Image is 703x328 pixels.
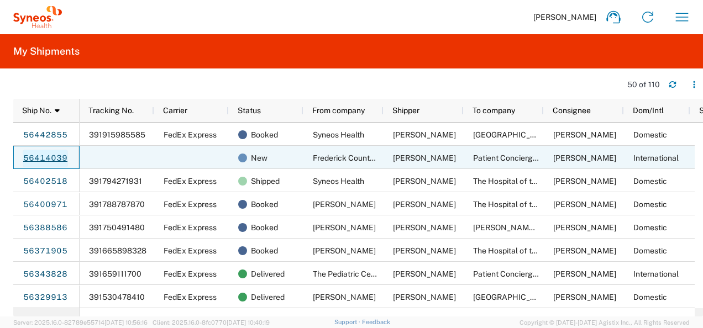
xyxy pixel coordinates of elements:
span: FedEx Express [164,293,217,301]
span: Toronto General Hospital [473,130,552,139]
span: [DATE] 10:56:16 [104,319,148,326]
span: FedEx Express [164,223,217,232]
span: Jessica Bregstein [393,130,456,139]
span: Anne Falotico [393,177,456,186]
a: 56400971 [23,196,68,214]
a: 56402518 [23,173,68,191]
span: Jessica Taylor [393,223,456,232]
span: The Hospital of the University of Pennsylvania [473,177,663,186]
span: Patti Titus [313,246,376,255]
span: Glenis Berroa Diaz [553,293,616,301]
span: Patient Concierge Service [473,269,565,278]
span: Domestic [633,223,667,232]
a: Feedback [362,319,390,325]
a: 56414039 [23,150,68,167]
h2: My Shipments [13,45,80,58]
span: [DATE] 10:40:19 [227,319,270,326]
span: Copyright © [DATE]-[DATE] Agistix Inc., All Rights Reserved [520,318,690,327]
span: FedEx Express [164,246,217,255]
a: Support [334,319,362,325]
span: 391750491480 [89,223,145,232]
span: FedEx Express [164,200,217,209]
span: Patti Titus [393,246,456,255]
span: Delivered [251,262,285,285]
span: Shipped [251,170,280,193]
span: 391665898328 [89,246,146,255]
span: Domestic [633,177,667,186]
span: Sarah Allen [553,154,616,162]
a: 56329913 [23,289,68,306]
span: Lauren Davis [553,223,616,232]
span: 391530478410 [89,293,145,301]
span: 391794271931 [89,177,142,186]
span: Booked [251,193,278,216]
span: New [251,146,267,170]
span: Lydia Kooistra [393,293,456,301]
span: Nichole Gallanti [553,200,616,209]
span: Jessica Taylor [313,223,376,232]
span: Suzanne Conlon [393,269,456,278]
span: 391659111700 [89,269,141,278]
span: Kim Carmichael [393,200,456,209]
span: Kim Carmichael [313,200,376,209]
span: International [633,154,679,162]
span: Lydia Kooistra [313,293,376,301]
span: Toronto General Hospital [473,293,552,301]
span: Shipper [392,106,419,115]
span: From company [312,106,365,115]
span: Ship No. [22,106,51,115]
span: Tracking No. [88,106,134,115]
span: Syneos Health [313,177,364,186]
span: Sarah Allen [553,269,616,278]
a: 56388586 [23,219,68,237]
span: Delivered [251,285,285,309]
span: Domestic [633,293,667,301]
span: Domestic [633,246,667,255]
span: Frederick County Pediatrics [313,154,411,162]
div: 50 of 110 [627,80,660,89]
span: Client: 2025.16.0-8fc0770 [153,319,270,326]
span: Server: 2025.16.0-82789e55714 [13,319,148,326]
span: 391788787870 [89,200,145,209]
span: Nichole Gallanti [553,246,616,255]
span: Status [238,106,261,115]
a: 56371905 [23,242,68,260]
span: Dom/Intl [633,106,664,115]
span: The Pediatric Center of Frederick [313,269,459,278]
span: To company [473,106,515,115]
span: FedEx Express [164,269,217,278]
span: Glenis Berroa Diaz [553,130,616,139]
span: Rick Sipe [393,154,456,162]
span: Syneos Health [313,130,364,139]
span: FedEx Express [164,130,217,139]
span: Domestic [633,130,667,139]
span: FedEx Express [164,177,217,186]
span: 391915985585 [89,130,145,139]
a: 56442855 [23,126,68,144]
span: Booked [251,216,278,239]
span: Carrier [163,106,187,115]
a: 56343828 [23,266,68,283]
span: Patient Concierge Services [473,154,569,162]
span: The Hospital of the University of Pennsylvania [473,246,663,255]
span: Booked [251,123,278,146]
span: International [633,269,679,278]
span: Nichole Gallanti [553,177,616,186]
span: Ochsner Clinic Foundation [473,223,599,232]
span: Booked [251,239,278,262]
span: [PERSON_NAME] [533,12,596,22]
span: Domestic [633,200,667,209]
span: The Hospital of the University of Pennsylvania [473,200,663,209]
span: Consignee [553,106,591,115]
